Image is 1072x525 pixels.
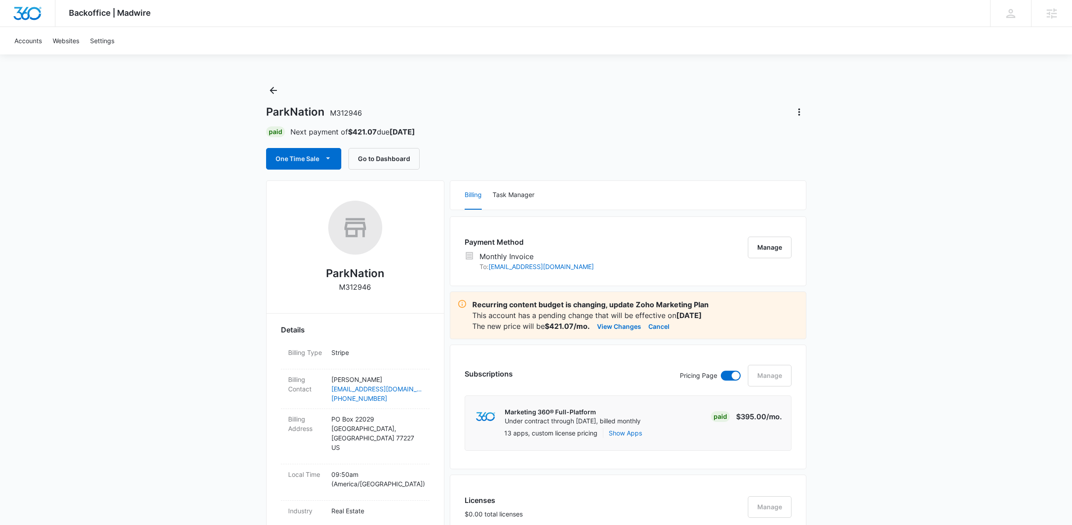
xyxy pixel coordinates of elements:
[348,127,377,136] strong: $421.07
[281,464,430,501] div: Local Time09:50am (America/[GEOGRAPHIC_DATA])
[331,348,422,357] p: Stripe
[281,409,430,464] div: Billing AddressPO Box 22029[GEOGRAPHIC_DATA],[GEOGRAPHIC_DATA] 77227US
[479,262,594,271] p: To:
[266,148,341,170] button: One Time Sale
[47,27,85,54] a: Websites
[331,414,422,452] p: PO Box 22029 [GEOGRAPHIC_DATA] , [GEOGRAPHIC_DATA] 77227 US
[479,251,594,262] p: Monthly Invoice
[472,310,799,321] p: This account has a pending change that will be effective on
[476,412,495,422] img: marketing360Logo
[281,342,430,369] div: Billing TypeStripe
[711,411,730,422] div: Paid
[288,375,324,394] dt: Billing Contact
[465,237,594,247] h3: Payment Method
[792,105,806,119] button: Actions
[331,470,422,489] p: 09:50am ( America/[GEOGRAPHIC_DATA] )
[545,322,590,331] strong: $421.07/mo.
[69,8,151,18] span: Backoffice | Madwire
[266,126,285,137] div: Paid
[331,394,422,403] a: [PHONE_NUMBER]
[597,321,641,332] button: View Changes
[676,311,702,320] strong: [DATE]
[288,414,324,433] dt: Billing Address
[331,506,422,516] p: Real Estate
[288,506,324,516] dt: Industry
[9,27,47,54] a: Accounts
[736,411,782,422] p: $395.00
[648,321,669,332] button: Cancel
[290,126,415,137] p: Next payment of due
[748,237,792,258] button: Manage
[489,263,594,270] a: [EMAIL_ADDRESS][DOMAIN_NAME]
[266,105,362,119] h1: ParkNation
[389,127,415,136] strong: [DATE]
[288,470,324,479] dt: Local Time
[680,371,717,381] p: Pricing Page
[339,282,371,292] p: M312946
[493,181,534,210] button: Task Manager
[505,408,641,417] p: Marketing 360® Full-Platform
[472,299,799,310] p: Recurring content budget is changing, update Zoho Marketing Plan
[465,368,513,379] h3: Subscriptions
[766,412,782,421] span: /mo.
[331,384,422,394] a: [EMAIL_ADDRESS][DOMAIN_NAME]
[472,321,590,332] p: The new price will be
[465,495,523,506] h3: Licenses
[326,265,384,282] h2: ParkNation
[331,375,422,384] p: [PERSON_NAME]
[281,369,430,409] div: Billing Contact[PERSON_NAME][EMAIL_ADDRESS][DOMAIN_NAME][PHONE_NUMBER]
[266,83,280,98] button: Back
[330,108,362,117] span: M312946
[85,27,120,54] a: Settings
[348,148,420,170] button: Go to Dashboard
[465,181,482,210] button: Billing
[504,428,597,438] p: 13 apps, custom license pricing
[281,324,305,335] span: Details
[609,428,642,438] button: Show Apps
[465,509,523,519] p: $0.00 total licenses
[288,348,324,357] dt: Billing Type
[505,417,641,426] p: Under contract through [DATE], billed monthly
